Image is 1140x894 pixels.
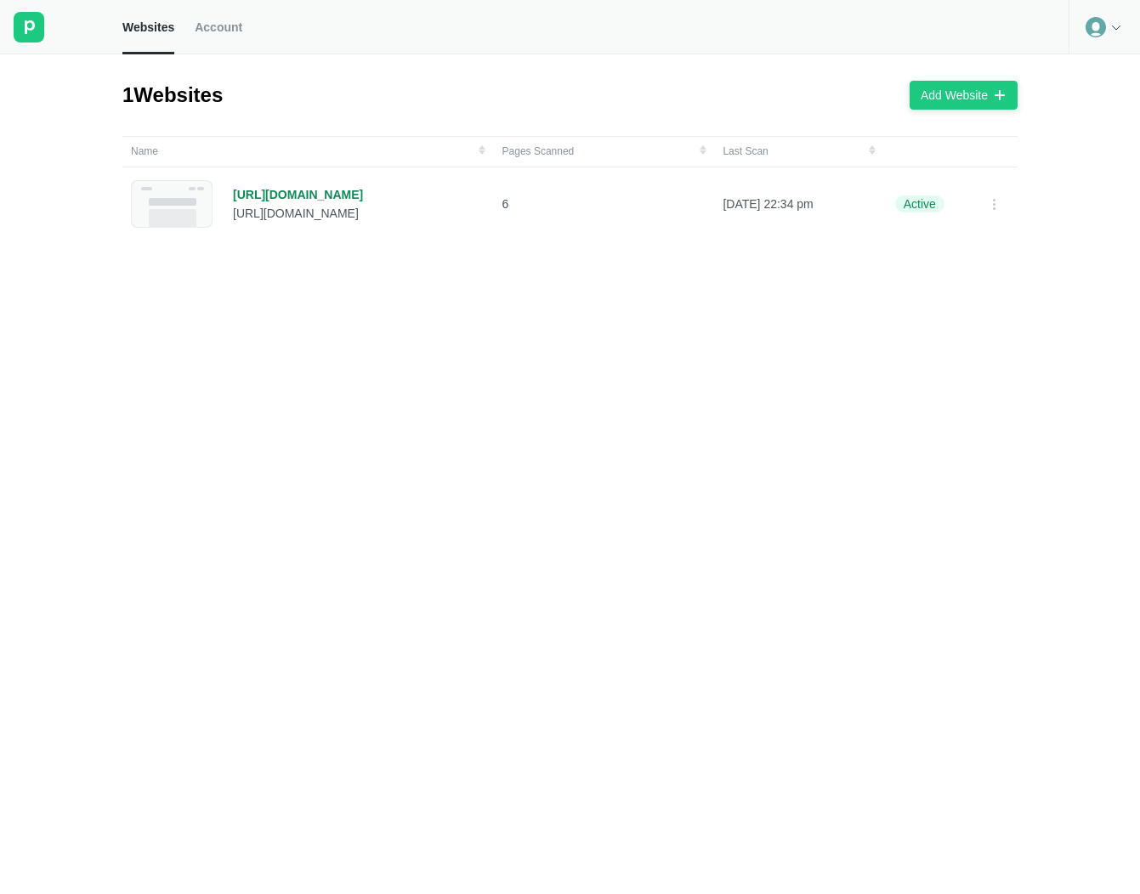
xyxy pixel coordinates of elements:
div: [URL][DOMAIN_NAME] [233,187,363,202]
div: [URL][DOMAIN_NAME] [233,206,363,221]
td: Last Scan [714,136,883,167]
div: Add Website [921,88,988,103]
p: 6 [502,196,706,212]
span: Websites [122,20,174,35]
button: Add Website [910,81,1018,110]
span: Account [195,20,242,35]
div: Active [895,195,944,212]
p: [DATE] 22:34 pm [723,196,875,212]
div: 1 Websites [122,82,223,109]
td: Name [122,136,494,167]
td: Pages Scanned [494,136,715,167]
